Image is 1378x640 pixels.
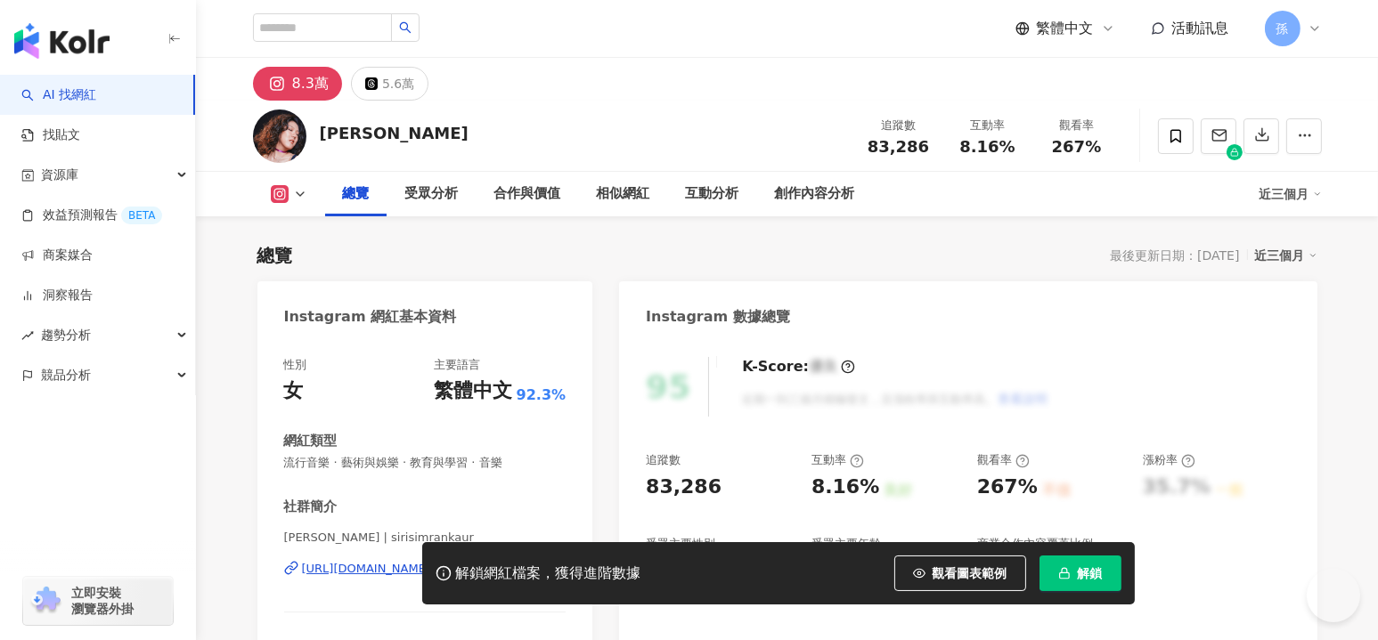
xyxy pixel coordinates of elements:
span: 8.16% [959,138,1015,156]
div: 觀看率 [1043,117,1111,134]
div: 267% [977,474,1038,501]
div: 互動率 [954,117,1022,134]
img: logo [14,23,110,59]
div: 總覽 [257,243,293,268]
span: [PERSON_NAME] | sirisimrankaur [284,530,567,546]
button: 解鎖 [1040,555,1121,591]
span: 解鎖 [1078,566,1103,580]
div: Instagram 網紅基本資料 [284,307,457,327]
div: 社群簡介 [284,498,338,516]
button: 5.6萬 [351,67,428,101]
div: 創作內容分析 [775,183,855,205]
div: 商業合作內容覆蓋比例 [977,536,1093,552]
a: chrome extension立即安裝 瀏覽器外掛 [23,577,173,625]
span: 趨勢分析 [41,315,91,355]
div: [PERSON_NAME] [320,122,469,144]
div: 受眾主要年齡 [811,536,881,552]
div: 繁體中文 [434,377,512,405]
a: 洞察報告 [21,287,93,304]
span: search [399,21,412,34]
span: 資源庫 [41,155,78,195]
span: 競品分析 [41,355,91,395]
div: 漲粉率 [1143,452,1195,468]
div: Instagram 數據總覽 [646,307,790,327]
div: 相似網紅 [597,183,650,205]
div: 追蹤數 [646,452,681,468]
div: 女 [284,377,304,405]
div: 總覽 [343,183,370,205]
div: 性別 [284,357,307,373]
div: 8.3萬 [292,71,329,96]
div: 解鎖網紅檔案，獲得進階數據 [456,564,641,583]
a: 找貼文 [21,126,80,144]
span: 活動訊息 [1172,20,1229,36]
span: 繁體中文 [1037,19,1094,38]
div: 近三個月 [1260,180,1322,208]
a: searchAI 找網紅 [21,86,96,104]
div: 追蹤數 [865,117,933,134]
span: 267% [1052,138,1102,156]
div: 互動率 [811,452,864,468]
img: KOL Avatar [253,109,306,163]
div: 主要語言 [434,357,480,373]
div: 83,286 [646,474,722,501]
span: 立即安裝 瀏覽器外掛 [71,585,134,617]
button: 8.3萬 [253,67,342,101]
a: 商案媒合 [21,247,93,264]
span: 觀看圖表範例 [933,566,1007,580]
div: 最後更新日期：[DATE] [1110,248,1239,263]
div: 5.6萬 [382,71,414,96]
span: 92.3% [517,385,567,405]
span: 流行音樂 · 藝術與娛樂 · 教育與學習 · 音樂 [284,455,567,471]
div: 互動分析 [686,183,739,205]
div: 觀看率 [977,452,1030,468]
span: 孫 [1276,19,1289,38]
div: 網紅類型 [284,432,338,450]
div: K-Score : [742,357,855,377]
button: 觀看圖表範例 [894,555,1026,591]
div: 8.16% [811,474,879,501]
div: 受眾分析 [405,183,459,205]
img: chrome extension [29,587,63,615]
a: 效益預測報告BETA [21,207,162,224]
div: 受眾主要性別 [646,536,715,552]
div: 近三個月 [1255,244,1317,267]
span: 83,286 [868,137,929,156]
div: 合作與價值 [494,183,561,205]
span: rise [21,329,34,342]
